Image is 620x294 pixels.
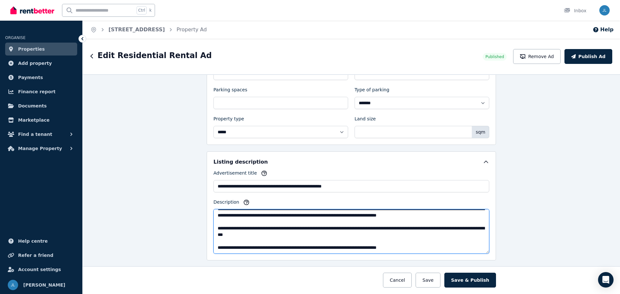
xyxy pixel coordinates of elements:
[18,130,52,138] span: Find a tenant
[485,54,504,59] span: Published
[108,26,165,33] a: [STREET_ADDRESS]
[5,99,77,112] a: Documents
[598,272,614,288] div: Open Intercom Messenger
[564,7,586,14] div: Inbox
[355,86,389,96] label: Type of parking
[5,128,77,141] button: Find a tenant
[213,116,244,125] label: Property type
[5,85,77,98] a: Finance report
[513,49,561,64] button: Remove Ad
[18,102,47,110] span: Documents
[213,170,257,179] label: Advertisement title
[213,158,268,166] h5: Listing description
[444,273,496,288] button: Save & Publish
[5,35,26,40] span: ORGANISE
[18,266,61,273] span: Account settings
[5,114,77,127] a: Marketplace
[18,59,52,67] span: Add property
[5,43,77,56] a: Properties
[98,50,212,61] h1: Edit Residential Rental Ad
[83,21,214,39] nav: Breadcrumb
[10,5,54,15] img: RentBetter
[18,251,53,259] span: Refer a friend
[18,45,45,53] span: Properties
[355,116,376,125] label: Land size
[5,142,77,155] button: Manage Property
[213,199,239,208] label: Description
[18,116,49,124] span: Marketplace
[8,280,18,290] img: Jacqueline Larratt
[5,235,77,248] a: Help centre
[213,86,247,96] label: Parking spaces
[416,273,440,288] button: Save
[593,26,614,34] button: Help
[18,88,56,96] span: Finance report
[5,71,77,84] a: Payments
[599,5,610,15] img: Jacqueline Larratt
[23,281,65,289] span: [PERSON_NAME]
[18,74,43,81] span: Payments
[5,263,77,276] a: Account settings
[177,26,207,33] a: Property Ad
[5,249,77,262] a: Refer a friend
[18,145,62,152] span: Manage Property
[383,273,412,288] button: Cancel
[149,8,151,13] span: k
[137,6,147,15] span: Ctrl
[18,237,48,245] span: Help centre
[564,49,612,64] button: Publish Ad
[5,57,77,70] a: Add property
